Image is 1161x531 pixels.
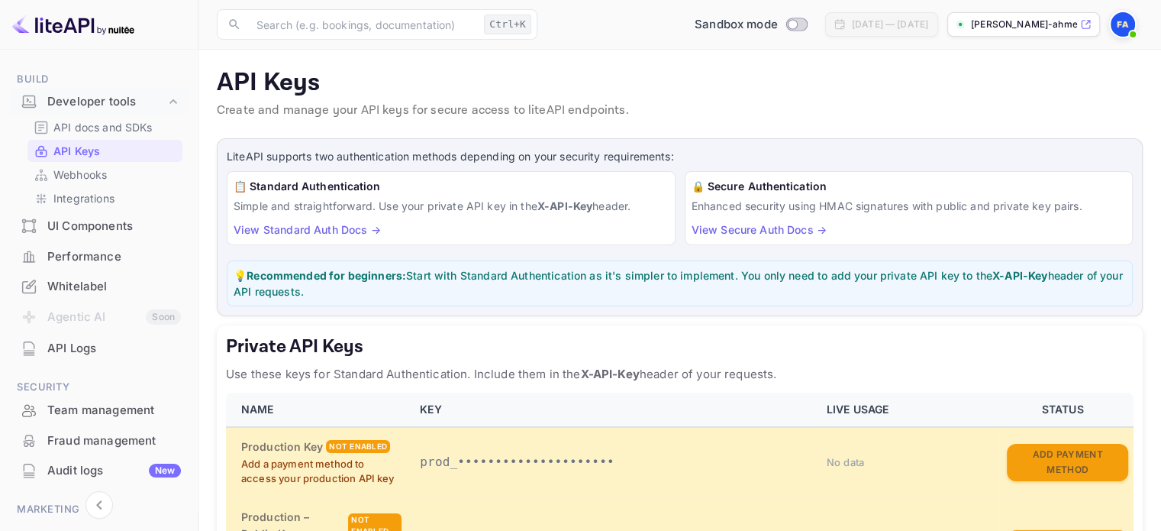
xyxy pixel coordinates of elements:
h5: Private API Keys [226,335,1134,359]
strong: X-API-Key [992,269,1047,282]
a: Whitelabel [9,272,189,300]
button: Add Payment Method [1007,444,1128,481]
div: Team management [9,396,189,426]
p: [PERSON_NAME]-ahmed1200-111rd... [971,18,1077,31]
p: Create and manage your API keys for secure access to liteAPI endpoints. [217,102,1143,120]
input: Search (e.g. bookings, documentation) [247,9,478,40]
th: STATUS [998,393,1134,427]
p: Enhanced security using HMAC signatures with public and private key pairs. [692,198,1127,214]
a: API docs and SDKs [34,119,176,135]
div: Integrations [27,187,182,209]
h6: Production Key [241,439,323,455]
div: New [149,464,181,478]
a: Fraud management [9,426,189,455]
div: API Logs [9,334,189,364]
a: UI Components [9,212,189,240]
div: Audit logs [47,462,181,480]
div: Webhooks [27,164,182,186]
span: Build [9,71,189,88]
div: API Keys [27,140,182,162]
div: Whitelabel [47,278,181,296]
div: Not enabled [326,440,390,453]
p: API docs and SDKs [53,119,153,135]
div: API Logs [47,340,181,358]
p: Use these keys for Standard Authentication. Include them in the header of your requests. [226,365,1134,384]
a: Team management [9,396,189,424]
img: Faizan Ahmed1200 [1111,12,1135,37]
p: API Keys [53,143,100,159]
div: Developer tools [47,93,166,111]
div: Whitelabel [9,272,189,302]
a: API Logs [9,334,189,362]
span: Marketing [9,501,189,518]
strong: X-API-Key [537,199,592,212]
div: UI Components [9,212,189,241]
a: Integrations [34,190,176,206]
p: 💡 Start with Standard Authentication as it's simpler to implement. You only need to add your priv... [234,267,1126,299]
th: KEY [411,393,818,427]
strong: Recommended for beginners: [247,269,406,282]
span: Sandbox mode [695,16,778,34]
p: Webhooks [53,167,107,183]
span: No data [827,456,865,468]
h6: 🔒 Secure Authentication [692,178,1127,195]
div: Ctrl+K [484,15,531,34]
a: Add Payment Method [1007,455,1128,468]
a: Webhooks [34,167,176,183]
a: View Standard Auth Docs → [234,223,381,236]
button: Collapse navigation [85,491,113,519]
p: LiteAPI supports two authentication methods depending on your security requirements: [227,148,1133,165]
div: Fraud management [9,426,189,456]
a: API Keys [34,143,176,159]
div: Switch to Production mode [689,16,813,34]
th: NAME [226,393,411,427]
span: Security [9,379,189,396]
div: Team management [47,402,181,419]
a: Performance [9,242,189,270]
p: Integrations [53,190,114,206]
img: LiteAPI logo [12,12,134,37]
p: Simple and straightforward. Use your private API key in the header. [234,198,669,214]
a: View Secure Auth Docs → [692,223,827,236]
p: prod_••••••••••••••••••••• [420,453,808,471]
div: Developer tools [9,89,189,115]
a: Audit logsNew [9,456,189,484]
div: Performance [9,242,189,272]
p: Add a payment method to access your production API key [241,457,402,487]
th: LIVE USAGE [818,393,998,427]
div: Fraud management [47,432,181,450]
h6: 📋 Standard Authentication [234,178,669,195]
div: Audit logsNew [9,456,189,486]
div: API docs and SDKs [27,116,182,138]
strong: X-API-Key [580,367,639,381]
div: UI Components [47,218,181,235]
p: API Keys [217,68,1143,99]
div: [DATE] — [DATE] [852,18,928,31]
div: Performance [47,248,181,266]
